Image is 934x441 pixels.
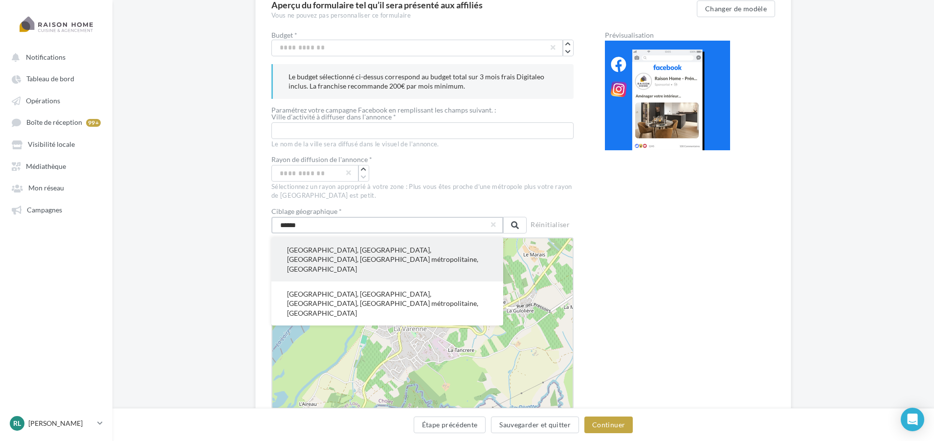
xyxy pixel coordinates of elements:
div: Paramétrez votre campagne Facebook en remplissant les champs suivant. : [271,107,574,114]
a: Opérations [6,92,107,109]
a: RL [PERSON_NAME] [8,414,105,433]
span: RL [13,418,21,428]
a: Boîte de réception 99+ [6,113,107,131]
button: Étape précédente [414,417,486,433]
a: Campagnes [6,201,107,218]
span: Notifications [26,53,66,61]
div: 99+ [86,119,101,127]
label: Budget * [271,32,574,39]
span: Médiathèque [26,162,66,170]
label: Ville d'activité à diffuser dans l'annonce * [271,114,566,120]
button: Sauvegarder et quitter [491,417,579,433]
div: Open Intercom Messenger [901,408,924,431]
button: [GEOGRAPHIC_DATA], [GEOGRAPHIC_DATA], [GEOGRAPHIC_DATA], [GEOGRAPHIC_DATA] métropolitaine, [GEOGR... [271,281,503,325]
span: Tableau de bord [26,75,74,83]
button: [GEOGRAPHIC_DATA], [GEOGRAPHIC_DATA], [GEOGRAPHIC_DATA], [GEOGRAPHIC_DATA] métropolitaine, [GEOGR... [271,237,503,281]
img: Aperçu de la publication [605,41,730,150]
label: Rayon de diffusion de l'annonce * [271,156,372,163]
div: Le nom de la ville sera diffusé dans le visuel de l'annonce. [271,140,574,149]
a: Tableau de bord [6,70,107,87]
h3: Aperçu du formulaire tel qu’il sera présenté aux affiliés [271,0,697,9]
span: Boîte de réception [26,118,82,127]
span: Visibilité locale [28,140,75,149]
div: Sélectionnez un rayon approprié à votre zone : Plus vous êtes proche d'une métropole plus votre r... [271,183,574,200]
button: Notifications [6,48,103,66]
a: Visibilité locale [6,135,107,153]
p: [PERSON_NAME] [28,418,93,428]
span: Opérations [26,96,60,105]
button: Changer de modèle [697,0,775,17]
a: Médiathèque [6,157,107,175]
div: Prévisualisation [605,32,730,39]
div: Vous ne pouvez pas personnaliser ce formulaire [271,11,697,20]
span: Mon réseau [28,184,64,192]
p: Le budget sélectionné ci-dessus correspond au budget total sur 3 mois frais Digitaleo inclus. La ... [289,72,558,91]
button: Continuer [584,417,633,433]
label: Ciblage géographique * [271,208,527,215]
button: Réinitialiser [527,219,574,232]
span: Campagnes [27,206,62,214]
a: Mon réseau [6,179,107,196]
